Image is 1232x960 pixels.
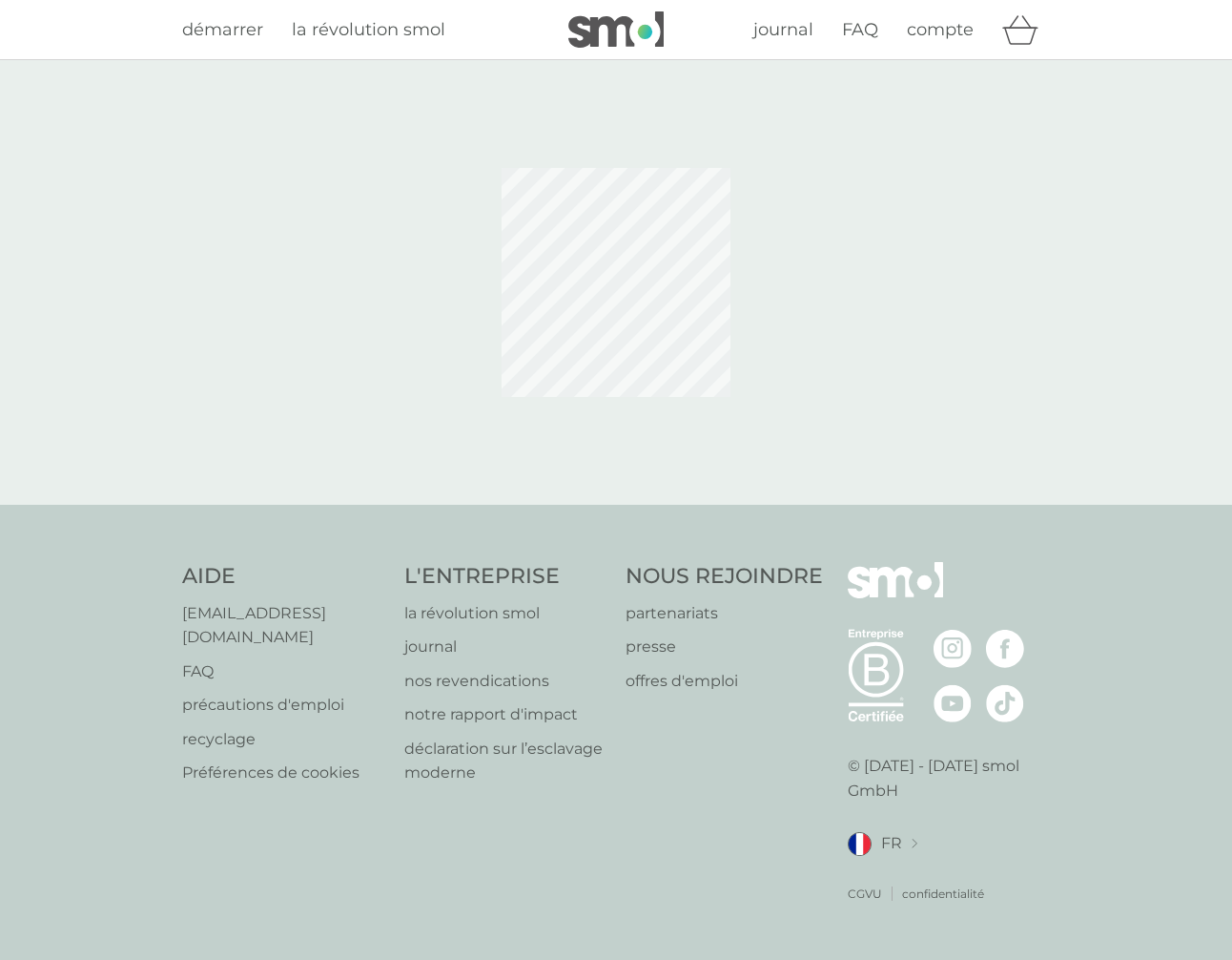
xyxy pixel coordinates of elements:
[848,885,882,903] a: CGVU
[753,19,813,40] span: journal
[568,11,664,48] img: smol
[182,601,385,650] a: [EMAIL_ADDRESS][DOMAIN_NAME]
[626,601,823,626] a: partenariats
[182,761,385,785] a: Préférences de cookies
[626,562,823,592] h4: NOUS REJOINDRE
[404,737,607,785] a: déclaration sur l’esclavage moderne
[848,562,943,627] img: smol
[881,831,902,856] span: FR
[626,669,823,694] a: offres d'emploi
[626,635,823,659] a: presse
[404,601,607,626] a: la révolution smol
[404,562,607,592] h4: L'ENTREPRISE
[912,839,917,849] img: changer de pays
[753,16,813,44] a: journal
[404,635,607,659] a: journal
[292,19,445,40] span: la révolution smol
[842,19,878,40] span: FAQ
[902,885,984,903] a: confidentialité
[1002,10,1050,49] div: panier
[986,630,1024,668] img: visitez la page Facebook de smol
[404,669,607,694] a: nos revendications
[182,693,385,718] a: précautions d'emploi
[182,19,263,40] span: démarrer
[986,684,1024,722] img: visitez la page TikTok de smol
[182,562,385,592] h4: AIDE
[848,832,872,856] img: FR drapeau
[848,754,1051,803] p: © [DATE] - [DATE] smol GmbH
[934,630,972,668] img: visitez la page Instagram de smol
[182,16,263,44] a: démarrer
[292,16,445,44] a: la révolution smol
[934,684,972,722] img: visitez la page Youtube de smol
[907,19,974,40] span: compte
[404,702,607,727] a: notre rapport d'impact
[842,16,878,44] a: FAQ
[182,659,385,684] a: FAQ
[907,16,974,44] a: compte
[182,727,385,752] a: recyclage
